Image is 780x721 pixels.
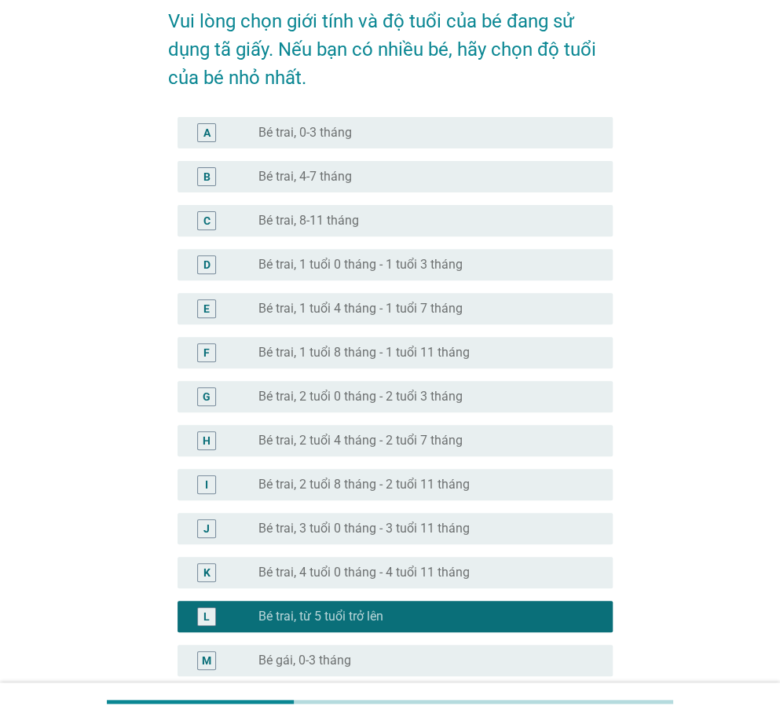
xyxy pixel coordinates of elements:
[258,213,359,229] label: Bé trai, 8-11 tháng
[203,344,210,360] div: F
[258,389,463,404] label: Bé trai, 2 tuổi 0 tháng - 2 tuổi 3 tháng
[205,476,208,492] div: I
[258,125,352,141] label: Bé trai, 0-3 tháng
[258,169,352,185] label: Bé trai, 4-7 tháng
[202,652,211,668] div: M
[258,565,470,580] label: Bé trai, 4 tuổi 0 tháng - 4 tuổi 11 tháng
[203,564,211,580] div: K
[258,609,383,624] label: Bé trai, từ 5 tuổi trở lên
[203,124,211,141] div: A
[203,432,211,448] div: H
[258,257,463,273] label: Bé trai, 1 tuổi 0 tháng - 1 tuổi 3 tháng
[258,477,470,492] label: Bé trai, 2 tuổi 8 tháng - 2 tuổi 11 tháng
[203,256,211,273] div: D
[203,212,211,229] div: C
[203,520,210,536] div: J
[203,168,211,185] div: B
[258,345,470,360] label: Bé trai, 1 tuổi 8 tháng - 1 tuổi 11 tháng
[258,653,351,668] label: Bé gái, 0-3 tháng
[258,521,470,536] label: Bé trai, 3 tuổi 0 tháng - 3 tuổi 11 tháng
[203,300,210,317] div: E
[258,433,463,448] label: Bé trai, 2 tuổi 4 tháng - 2 tuổi 7 tháng
[203,388,211,404] div: G
[203,608,210,624] div: L
[258,301,463,317] label: Bé trai, 1 tuổi 4 tháng - 1 tuổi 7 tháng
